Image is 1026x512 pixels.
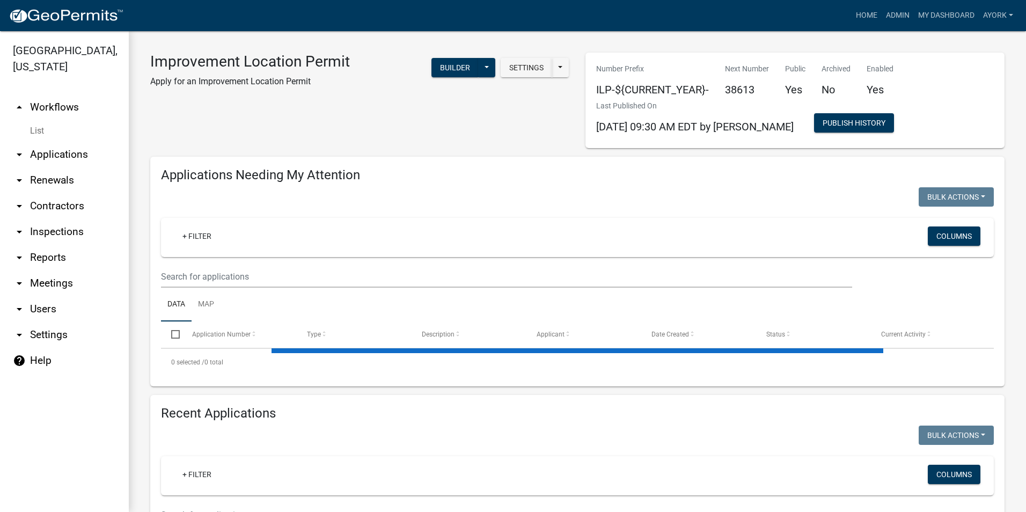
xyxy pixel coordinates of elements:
[296,321,411,347] datatable-header-cell: Type
[785,63,805,75] p: Public
[13,303,26,316] i: arrow_drop_down
[161,167,994,183] h4: Applications Needing My Attention
[150,75,350,88] p: Apply for an Improvement Location Permit
[307,331,321,338] span: Type
[174,465,220,484] a: + Filter
[161,288,192,322] a: Data
[161,406,994,421] h4: Recent Applications
[785,83,805,96] h5: Yes
[822,63,851,75] p: Archived
[596,120,794,133] span: [DATE] 09:30 AM EDT by [PERSON_NAME]
[766,331,785,338] span: Status
[13,328,26,341] i: arrow_drop_down
[596,83,709,96] h5: ILP-${CURRENT_YEAR}-
[928,465,980,484] button: Columns
[412,321,526,347] datatable-header-cell: Description
[181,321,296,347] datatable-header-cell: Application Number
[526,321,641,347] datatable-header-cell: Applicant
[867,63,893,75] p: Enabled
[756,321,871,347] datatable-header-cell: Status
[192,288,221,322] a: Map
[150,53,350,71] h3: Improvement Location Permit
[13,200,26,213] i: arrow_drop_down
[161,349,994,376] div: 0 total
[192,331,251,338] span: Application Number
[13,101,26,114] i: arrow_drop_up
[161,321,181,347] datatable-header-cell: Select
[651,331,689,338] span: Date Created
[13,174,26,187] i: arrow_drop_down
[852,5,882,26] a: Home
[881,331,926,338] span: Current Activity
[13,148,26,161] i: arrow_drop_down
[13,251,26,264] i: arrow_drop_down
[919,426,994,445] button: Bulk Actions
[161,266,852,288] input: Search for applications
[174,226,220,246] a: + Filter
[431,58,479,77] button: Builder
[596,100,794,112] p: Last Published On
[725,63,769,75] p: Next Number
[596,63,709,75] p: Number Prefix
[13,277,26,290] i: arrow_drop_down
[13,225,26,238] i: arrow_drop_down
[501,58,552,77] button: Settings
[171,359,204,366] span: 0 selected /
[867,83,893,96] h5: Yes
[914,5,979,26] a: My Dashboard
[641,321,756,347] datatable-header-cell: Date Created
[422,331,455,338] span: Description
[13,354,26,367] i: help
[882,5,914,26] a: Admin
[814,113,894,133] button: Publish History
[928,226,980,246] button: Columns
[919,187,994,207] button: Bulk Actions
[979,5,1017,26] a: ayork
[822,83,851,96] h5: No
[725,83,769,96] h5: 38613
[814,120,894,128] wm-modal-confirm: Workflow Publish History
[871,321,986,347] datatable-header-cell: Current Activity
[537,331,565,338] span: Applicant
